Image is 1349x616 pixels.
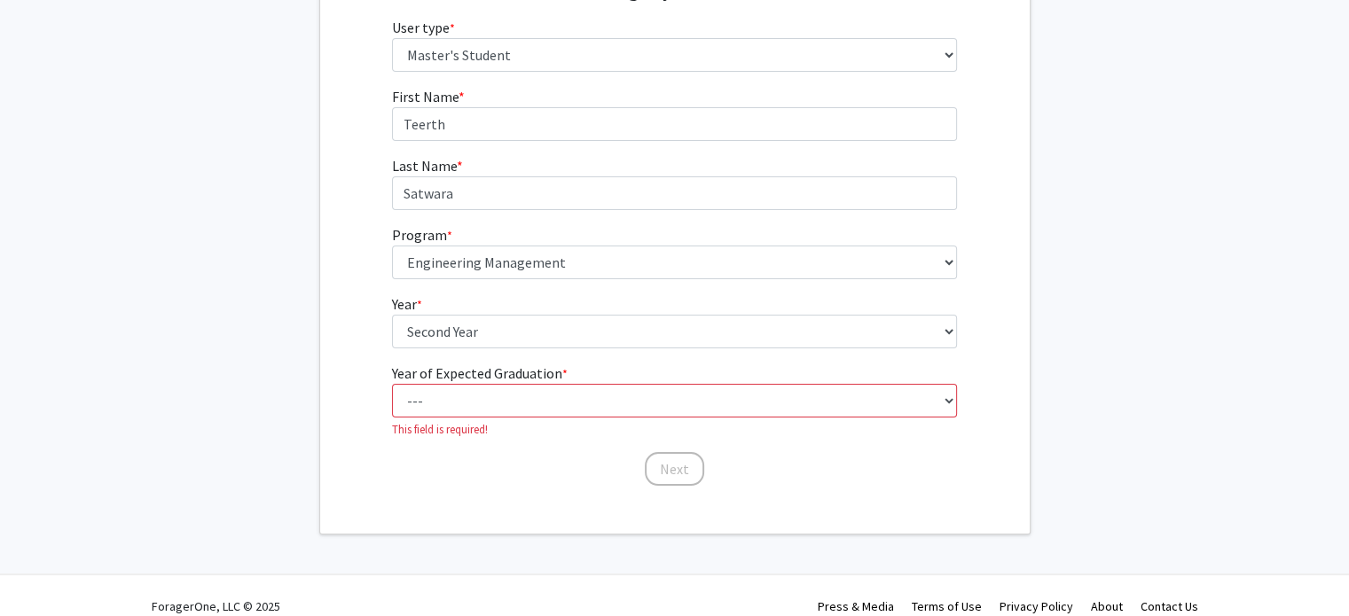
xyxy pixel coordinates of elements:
[392,224,452,246] label: Program
[13,536,75,603] iframe: Chat
[392,17,455,38] label: User type
[392,157,457,175] span: Last Name
[392,88,459,105] span: First Name
[645,452,704,486] button: Next
[1091,598,1123,614] a: About
[912,598,982,614] a: Terms of Use
[818,598,894,614] a: Press & Media
[392,421,957,438] p: This field is required!
[392,293,422,315] label: Year
[1141,598,1198,614] a: Contact Us
[392,363,568,384] label: Year of Expected Graduation
[1000,598,1073,614] a: Privacy Policy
